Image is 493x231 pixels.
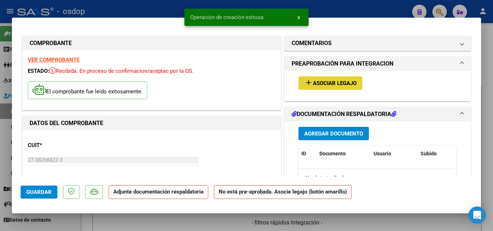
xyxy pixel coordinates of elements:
button: Guardar [21,186,57,199]
a: VER COMPROBANTE [28,57,79,63]
mat-icon: add [304,78,313,87]
span: Usuario [374,151,391,156]
span: Documento [319,151,346,156]
h1: PREAPROBACIÓN PARA INTEGRACION [292,59,393,68]
span: Operación de creación exitosa [190,14,263,21]
div: PREAPROBACIÓN PARA INTEGRACION [284,71,471,101]
div: No data to display [298,169,454,187]
strong: DATOS DEL COMPROBANTE [30,120,103,126]
span: ESTADO: [28,68,49,74]
span: ID [301,151,306,156]
strong: Adjunte documentación respaldatoria [113,188,204,195]
p: CUIT [28,141,102,150]
strong: COMPROBANTE [30,40,72,46]
strong: No está pre-aprobada. Asocie legajo (botón amarillo) [214,185,352,199]
button: x [292,11,306,24]
datatable-header-cell: Documento [317,146,371,161]
datatable-header-cell: Acción [454,146,490,161]
span: Recibida. En proceso de confirmacion/aceptac por la OS. [49,68,193,74]
datatable-header-cell: Subido [418,146,454,161]
p: El comprobante fue leído exitosamente. [28,81,147,99]
datatable-header-cell: ID [298,146,317,161]
datatable-header-cell: Usuario [371,146,418,161]
span: x [297,14,300,21]
mat-expansion-panel-header: DOCUMENTACIÓN RESPALDATORIA [284,107,471,121]
button: Agregar Documento [298,127,369,140]
span: Agregar Documento [304,130,363,137]
div: Open Intercom Messenger [468,206,486,224]
mat-expansion-panel-header: COMENTARIOS [284,36,471,50]
mat-expansion-panel-header: PREAPROBACIÓN PARA INTEGRACION [284,57,471,71]
h1: DOCUMENTACIÓN RESPALDATORIA [292,110,396,119]
span: Asociar Legajo [313,80,357,86]
span: Subido [420,151,437,156]
h1: COMENTARIOS [292,39,332,48]
span: Guardar [26,189,52,195]
button: Asociar Legajo [298,76,362,90]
